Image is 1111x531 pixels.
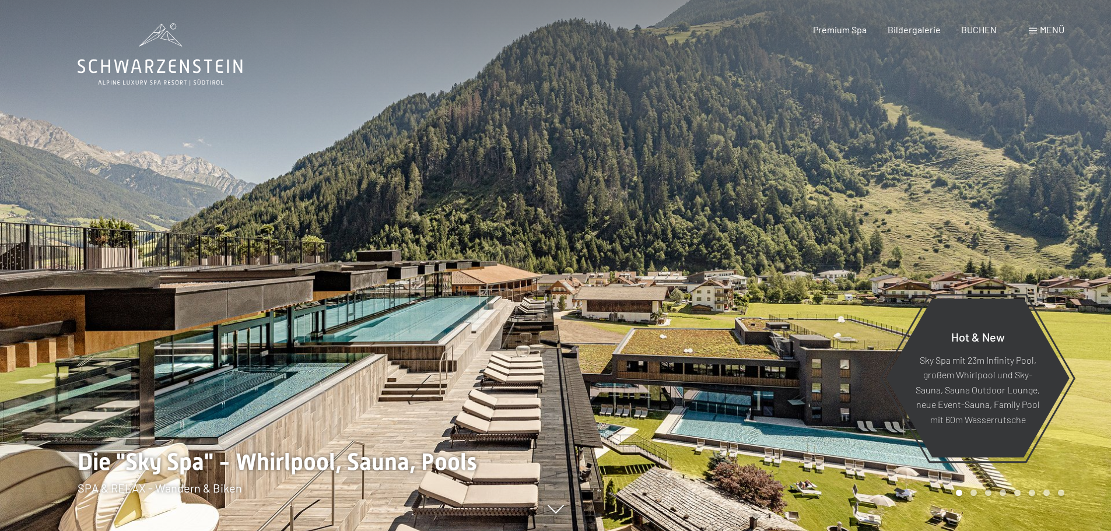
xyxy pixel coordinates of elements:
a: Hot & New Sky Spa mit 23m Infinity Pool, großem Whirlpool und Sky-Sauna, Sauna Outdoor Lounge, ne... [885,298,1070,458]
div: Carousel Page 1 (Current Slide) [956,490,962,496]
a: Bildergalerie [888,24,941,35]
div: Carousel Page 5 [1014,490,1021,496]
div: Carousel Page 3 [985,490,991,496]
div: Carousel Page 2 [970,490,977,496]
div: Carousel Page 8 [1058,490,1064,496]
div: Carousel Page 7 [1043,490,1050,496]
a: BUCHEN [961,24,997,35]
span: Hot & New [951,329,1005,343]
div: Carousel Pagination [952,490,1064,496]
a: Premium Spa [813,24,867,35]
span: Menü [1040,24,1064,35]
div: Carousel Page 6 [1029,490,1035,496]
div: Carousel Page 4 [1000,490,1006,496]
p: Sky Spa mit 23m Infinity Pool, großem Whirlpool und Sky-Sauna, Sauna Outdoor Lounge, neue Event-S... [914,352,1041,427]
